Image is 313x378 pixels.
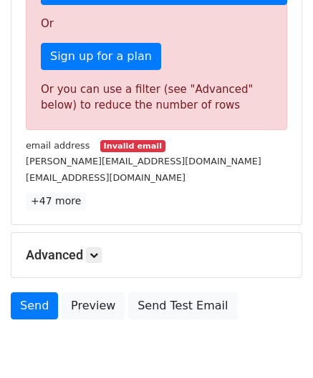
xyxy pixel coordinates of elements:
small: [PERSON_NAME][EMAIL_ADDRESS][DOMAIN_NAME] [26,156,261,166]
div: Or you can use a filter (see "Advanced" below) to reduce the number of rows [41,81,272,114]
a: Send [11,292,58,319]
small: [EMAIL_ADDRESS][DOMAIN_NAME] [26,172,186,183]
h5: Advanced [26,247,287,263]
a: Sign up for a plan [41,43,161,70]
a: +47 more [26,192,86,210]
iframe: Chat Widget [241,309,313,378]
small: Invalid email [100,140,165,152]
p: Or [41,16,272,31]
a: Preview [62,292,125,319]
a: Send Test Email [128,292,237,319]
small: email address [26,140,90,151]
